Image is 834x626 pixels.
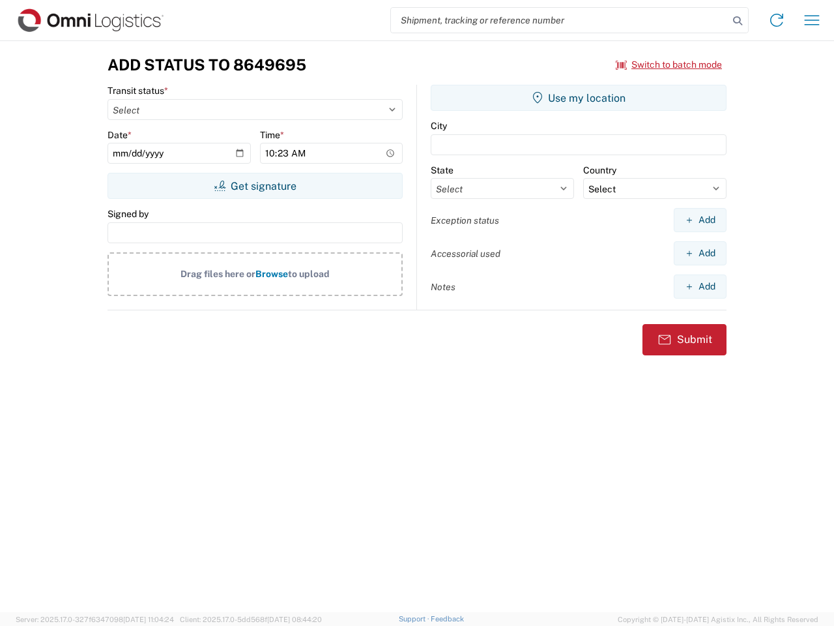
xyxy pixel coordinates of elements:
[255,269,288,279] span: Browse
[618,614,818,625] span: Copyright © [DATE]-[DATE] Agistix Inc., All Rights Reserved
[431,120,447,132] label: City
[123,616,174,623] span: [DATE] 11:04:24
[431,615,464,623] a: Feedback
[642,324,726,355] button: Submit
[399,615,431,623] a: Support
[431,85,726,111] button: Use my location
[260,129,284,141] label: Time
[674,241,726,265] button: Add
[267,616,322,623] span: [DATE] 08:44:20
[108,129,132,141] label: Date
[616,54,722,76] button: Switch to batch mode
[180,269,255,279] span: Drag files here or
[431,281,455,293] label: Notes
[16,616,174,623] span: Server: 2025.17.0-327f6347098
[180,616,322,623] span: Client: 2025.17.0-5dd568f
[288,269,330,279] span: to upload
[674,208,726,232] button: Add
[431,248,500,260] label: Accessorial used
[583,164,616,176] label: Country
[108,173,403,199] button: Get signature
[431,164,453,176] label: State
[108,208,149,220] label: Signed by
[108,55,306,74] h3: Add Status to 8649695
[431,215,499,226] label: Exception status
[674,275,726,299] button: Add
[108,85,168,97] label: Transit status
[391,8,728,33] input: Shipment, tracking or reference number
